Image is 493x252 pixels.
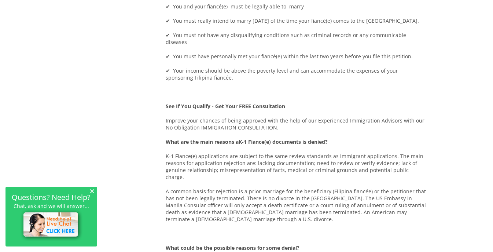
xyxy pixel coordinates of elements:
[166,138,239,145] strong: What are the main reasons a
[20,209,83,241] img: live-chat-icon.png
[166,53,426,60] p: ✔ You must have personally met your fiancé(e) within the last two years before you file this peti...
[166,32,426,45] p: ✔ You must not have any disqualifying conditions such as criminal records or any communicable dis...
[166,17,426,24] p: ✔ You must really intend to marry [DATE] of the time your fiancé(e) comes to the [GEOGRAPHIC_DATA].
[239,138,328,145] strong: K-1 Fiance(e) documents is denied?
[9,194,93,200] h2: Questions? Need Help?
[166,67,426,81] p: ✔ Your income should be above the poverty level and can accommodate the expenses of your sponsori...
[9,203,93,209] p: Chat, ask and we will answer...
[166,153,426,180] p: K-1 Fiance(e) applications are subject to the same review standards as immigrant applications. Th...
[166,117,426,131] p: Improve your chances of being approved with the help of our Experienced Immigration Advisors with...
[166,188,426,223] p: A common basis for rejection is a prior marriage for the beneficiary (Filipina fiancée) or the pe...
[89,188,95,194] span: ×
[166,244,300,251] strong: What could be the possible reasons for some denial?
[166,3,426,10] p: ✔ You and your fiancé(e) must be legally able to marry
[166,103,286,110] strong: See If You Qualify - Get Your FREE Consultation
